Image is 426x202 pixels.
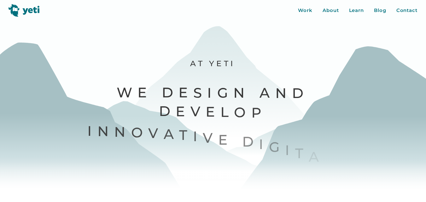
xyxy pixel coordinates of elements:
[9,4,40,17] img: Yeti logo
[396,7,417,14] a: Contact
[264,136,275,141] a: Learn
[323,7,339,14] a: About
[283,136,292,141] a: Blog
[309,148,324,166] span: a
[299,136,315,141] a: Contact
[374,7,386,14] a: Blog
[226,136,236,141] a: Work
[87,122,97,140] span: I
[104,80,322,105] p: Are you ready to build an impactful software product?
[295,145,309,163] span: t
[97,123,114,141] span: n
[104,111,322,123] p: Let's Get Started
[111,133,119,143] img: yeti logo icon
[349,7,364,14] a: Learn
[87,59,339,69] p: At Yeti
[244,136,256,141] a: About
[285,141,295,159] span: i
[298,7,312,14] a: Work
